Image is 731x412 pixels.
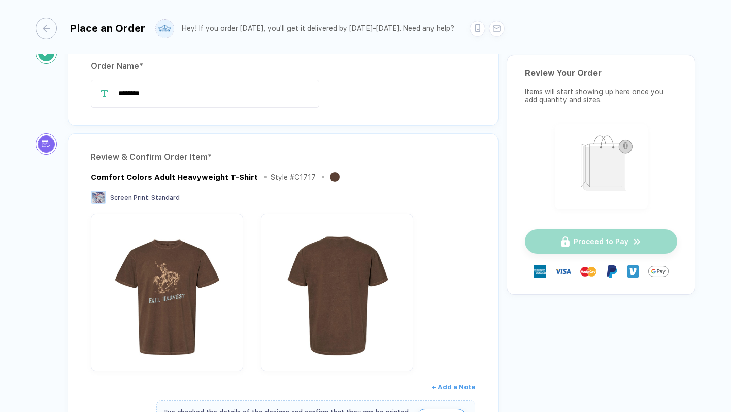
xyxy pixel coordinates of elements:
[91,191,106,204] img: Screen Print
[91,149,475,165] div: Review & Confirm Order Item
[559,129,643,202] img: shopping_bag.png
[648,261,669,282] img: GPay
[91,173,258,182] div: Comfort Colors Adult Heavyweight T-Shirt
[110,194,150,201] span: Screen Print :
[266,219,408,361] img: ebead801-849e-4fb5-843b-dd7d4e841cd4_nt_back_1758220737910.jpg
[91,58,475,75] div: Order Name
[156,20,174,38] img: user profile
[525,68,677,78] div: Review Your Order
[182,24,454,33] div: Hey! If you order [DATE], you'll get it delivered by [DATE]–[DATE]. Need any help?
[70,22,145,35] div: Place an Order
[525,88,677,104] div: Items will start showing up here once you add quantity and sizes.
[534,265,546,278] img: express
[96,219,238,361] img: ebead801-849e-4fb5-843b-dd7d4e841cd4_nt_front_1758220737899.jpg
[627,265,639,278] img: Venmo
[431,383,475,391] span: + Add a Note
[271,173,316,181] div: Style # C1717
[555,263,571,280] img: visa
[431,379,475,395] button: + Add a Note
[606,265,618,278] img: Paypal
[151,194,180,201] span: Standard
[580,263,596,280] img: master-card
